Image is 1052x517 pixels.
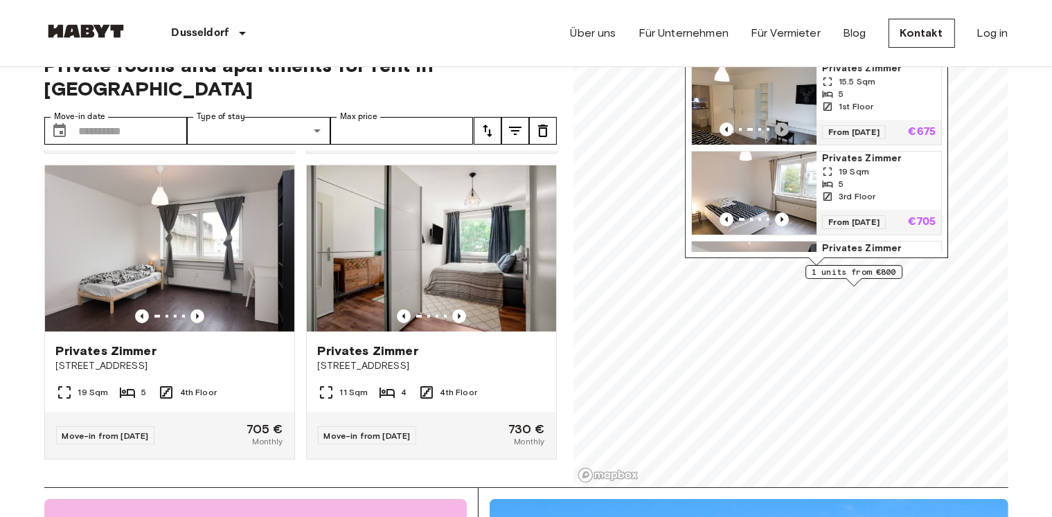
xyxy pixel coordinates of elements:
[440,386,477,399] span: 4th Floor
[172,25,229,42] p: Dusseldorf
[324,430,411,441] span: Move-in from [DATE]
[843,25,866,42] a: Blog
[247,423,283,435] span: 705 €
[908,127,936,138] p: €675
[839,190,875,203] span: 3rd Floor
[839,75,875,88] span: 15.5 Sqm
[839,88,844,100] span: 5
[720,123,733,136] button: Previous image
[474,117,501,145] button: tune
[573,37,1008,487] canvas: Map
[571,25,616,42] a: Über uns
[78,386,109,399] span: 19 Sqm
[44,165,295,460] a: Marketing picture of unit DE-11-004-05MPrevious imagePrevious imagePrivates Zimmer[STREET_ADDRESS...
[720,212,733,226] button: Previous image
[190,309,204,323] button: Previous image
[822,152,936,165] span: Privates Zimmer
[56,343,157,359] span: Privates Zimmer
[812,266,896,278] span: 1 units from €800
[54,111,105,123] label: Move-in date
[46,117,73,145] button: Choose date
[805,265,902,287] div: Map marker
[692,152,817,235] img: Marketing picture of unit DE-11-003-01M
[822,215,886,229] span: From [DATE]
[306,165,557,460] a: Marketing picture of unit DE-11-001-001-04HFPrevious imagePrevious imagePrivates Zimmer[STREET_AD...
[56,359,283,373] span: [STREET_ADDRESS]
[252,435,283,448] span: Monthly
[639,25,729,42] a: Für Unternehmen
[691,241,942,325] a: Marketing picture of unit DE-11-004-05MPrevious imagePrevious imagePrivates Zimmer19 Sqm54th Floo...
[977,25,1008,42] a: Log in
[578,467,639,483] a: Mapbox logo
[751,25,821,42] a: Für Vermieter
[839,100,873,113] span: 1st Floor
[197,111,245,123] label: Type of stay
[44,24,127,38] img: Habyt
[501,117,529,145] button: tune
[141,386,146,399] span: 5
[340,386,368,399] span: 11 Sqm
[775,123,789,136] button: Previous image
[822,62,936,75] span: Privates Zimmer
[45,165,294,332] img: Marketing picture of unit DE-11-004-05M
[775,212,789,226] button: Previous image
[135,309,149,323] button: Previous image
[452,309,466,323] button: Previous image
[44,53,557,100] span: Private rooms and apartments for rent in [GEOGRAPHIC_DATA]
[397,309,411,323] button: Previous image
[529,117,557,145] button: tune
[508,423,545,435] span: 730 €
[62,430,149,441] span: Move-in from [DATE]
[691,61,942,145] a: Marketing picture of unit DE-11-001-02MMarketing picture of unit DE-11-001-02MPrevious imagePrevi...
[318,343,418,359] span: Privates Zimmer
[889,19,955,48] a: Kontakt
[692,242,817,325] img: Marketing picture of unit DE-11-004-05M
[908,217,936,228] p: €705
[822,242,936,255] span: Privates Zimmer
[180,386,217,399] span: 4th Floor
[822,125,886,139] span: From [DATE]
[839,178,844,190] span: 5
[691,151,942,235] a: Marketing picture of unit DE-11-003-01MPrevious imagePrevious imagePrivates Zimmer19 Sqm53rd Floo...
[839,165,869,178] span: 19 Sqm
[318,359,545,373] span: [STREET_ADDRESS]
[514,435,544,448] span: Monthly
[340,111,377,123] label: Max price
[692,62,817,145] img: Marketing picture of unit DE-11-001-02M
[307,165,556,332] img: Marketing picture of unit DE-11-001-001-04HF
[401,386,407,399] span: 4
